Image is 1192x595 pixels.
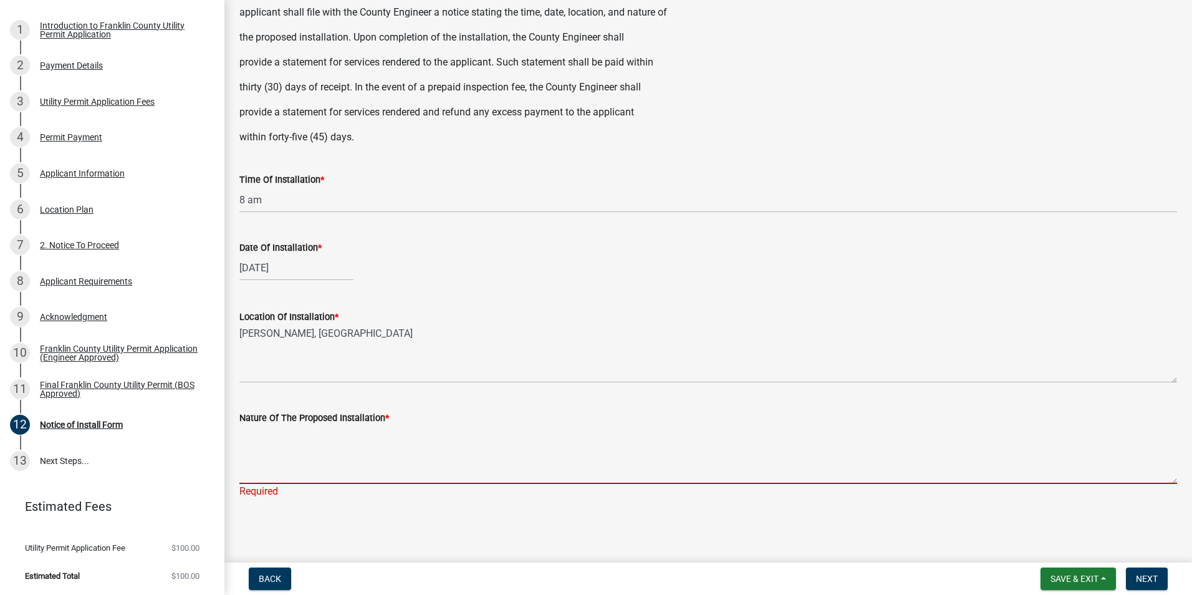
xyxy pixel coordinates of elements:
span: $100.00 [171,572,199,580]
div: 12 [10,415,30,435]
div: Required [239,484,1177,499]
div: Applicant Information [40,169,125,178]
div: 8 [10,271,30,291]
div: 6 [10,200,30,220]
button: Back [249,568,291,590]
div: Acknowledgment [40,312,107,321]
div: Introduction to Franklin County Utility Permit Application [40,21,204,39]
div: 4 [10,127,30,147]
div: 10 [10,343,30,363]
div: 9 [10,307,30,327]
span: Utility Permit Application Fee [25,544,125,552]
p: within forty-five (45) days. [239,130,1177,145]
label: Date Of Installation [239,244,322,253]
div: Payment Details [40,61,103,70]
p: the proposed installation. Upon completion of the installation, the County Engineer shall [239,30,1177,45]
div: 13 [10,451,30,471]
label: Nature Of The Proposed Installation [239,414,389,423]
div: 2 [10,56,30,75]
span: $100.00 [171,544,199,552]
span: Back [259,574,281,584]
span: Next [1136,574,1158,584]
button: Next [1126,568,1168,590]
input: mm/dd/yyyy [239,255,353,281]
div: Location Plan [40,205,94,214]
p: provide a statement for services rendered and refund any excess payment to the applicant [239,105,1177,120]
p: thirty (30) days of receipt. In the event of a prepaid inspection fee, the County Engineer shall [239,80,1177,95]
div: Utility Permit Application Fees [40,97,155,106]
p: applicant shall file with the County Engineer a notice stating the time, date, location, and natu... [239,5,1177,20]
div: Notice of Install Form [40,420,123,429]
div: 1 [10,20,30,40]
a: Estimated Fees [10,494,204,519]
div: Final Franklin County Utility Permit (BOS Approved) [40,380,204,398]
div: Franklin County Utility Permit Application (Engineer Approved) [40,344,204,362]
label: Location Of Installation [239,313,339,322]
div: Permit Payment [40,133,102,142]
p: provide a statement for services rendered to the applicant. Such statement shall be paid within [239,55,1177,70]
label: Time Of Installation [239,176,324,185]
span: Estimated Total [25,572,80,580]
div: 2. Notice To Proceed [40,241,119,249]
div: 11 [10,379,30,399]
button: Save & Exit [1041,568,1116,590]
div: 7 [10,235,30,255]
div: 5 [10,163,30,183]
span: Save & Exit [1050,574,1098,584]
div: Applicant Requirements [40,277,132,286]
div: 3 [10,92,30,112]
